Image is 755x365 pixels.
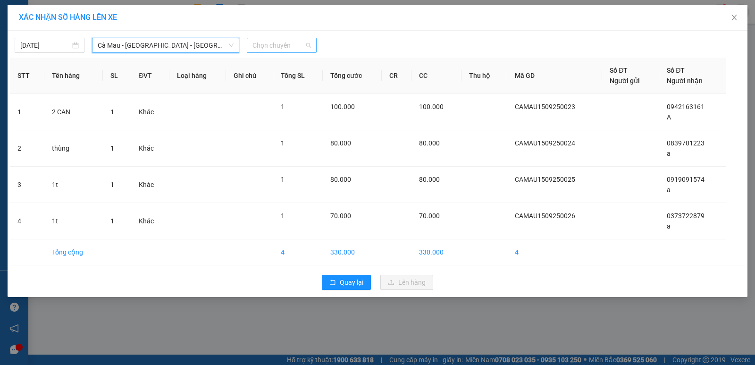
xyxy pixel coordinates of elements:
[667,222,671,230] span: a
[103,58,132,94] th: SL
[10,58,44,94] th: STT
[330,103,355,110] span: 100.000
[721,5,747,31] button: Close
[667,176,705,183] span: 0919091574
[380,275,433,290] button: uploadLên hàng
[507,239,603,265] td: 4
[273,239,323,265] td: 4
[411,58,461,94] th: CC
[44,130,103,167] td: thùng
[110,144,114,152] span: 1
[226,58,274,94] th: Ghi chú
[10,130,44,167] td: 2
[330,176,351,183] span: 80.000
[44,239,103,265] td: Tổng cộng
[228,42,234,48] span: down
[44,203,103,239] td: 1t
[515,139,575,147] span: CAMAU1509250024
[667,212,705,220] span: 0373722879
[667,67,685,74] span: Số ĐT
[330,212,351,220] span: 70.000
[110,108,114,116] span: 1
[667,186,671,194] span: a
[281,103,285,110] span: 1
[515,103,575,110] span: CAMAU1509250023
[340,277,363,288] span: Quay lại
[131,203,169,239] td: Khác
[419,176,440,183] span: 80.000
[281,212,285,220] span: 1
[610,67,628,74] span: Số ĐT
[323,58,382,94] th: Tổng cước
[131,58,169,94] th: ĐVT
[382,58,411,94] th: CR
[515,176,575,183] span: CAMAU1509250025
[323,239,382,265] td: 330.000
[507,58,603,94] th: Mã GD
[110,217,114,225] span: 1
[20,40,70,51] input: 15/09/2025
[515,212,575,220] span: CAMAU1509250026
[10,203,44,239] td: 4
[10,167,44,203] td: 3
[667,139,705,147] span: 0839701223
[411,239,461,265] td: 330.000
[667,113,671,121] span: A
[10,94,44,130] td: 1
[98,38,234,52] span: Cà Mau - Sài Gòn - Đồng Nai
[461,58,507,94] th: Thu hộ
[110,181,114,188] span: 1
[19,13,117,22] span: XÁC NHẬN SỐ HÀNG LÊN XE
[610,77,640,85] span: Người gửi
[131,130,169,167] td: Khác
[419,139,440,147] span: 80.000
[169,58,226,94] th: Loại hàng
[322,275,371,290] button: rollbackQuay lại
[131,167,169,203] td: Khác
[329,279,336,287] span: rollback
[281,139,285,147] span: 1
[44,94,103,130] td: 2 CAN
[44,58,103,94] th: Tên hàng
[667,77,703,85] span: Người nhận
[330,139,351,147] span: 80.000
[273,58,323,94] th: Tổng SL
[667,103,705,110] span: 0942163161
[667,150,671,157] span: a
[252,38,311,52] span: Chọn chuyến
[419,212,440,220] span: 70.000
[419,103,444,110] span: 100.000
[131,94,169,130] td: Khác
[730,14,738,21] span: close
[44,167,103,203] td: 1t
[281,176,285,183] span: 1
